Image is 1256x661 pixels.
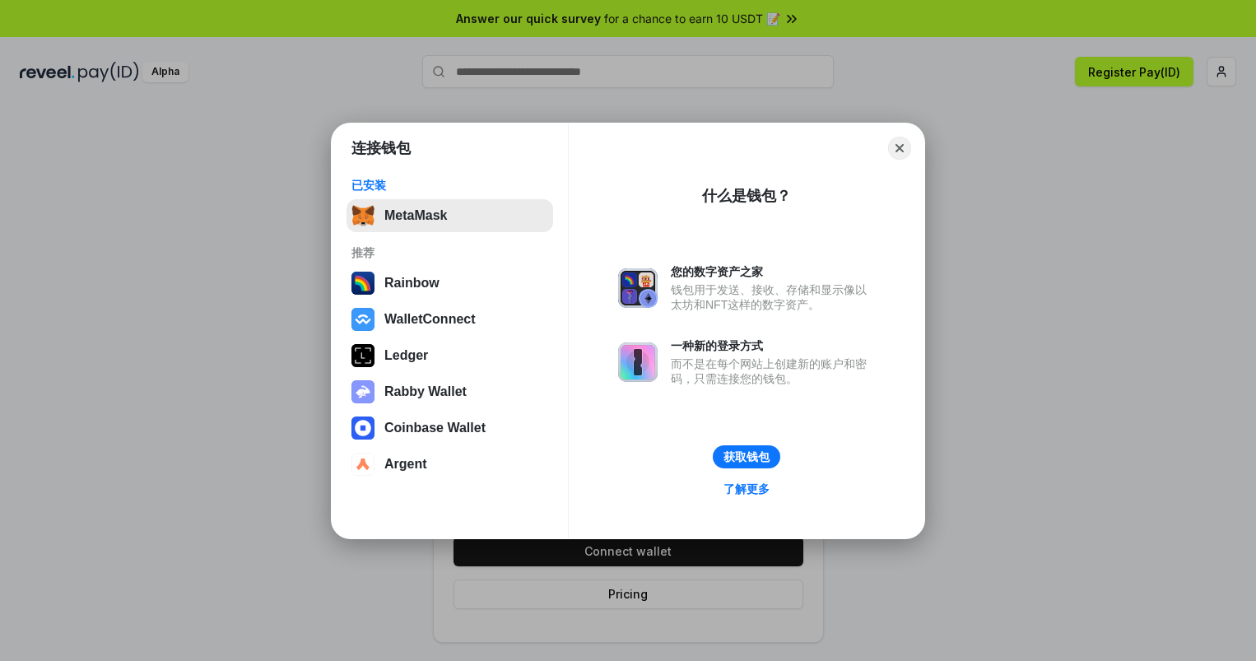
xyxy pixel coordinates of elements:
h1: 连接钱包 [351,138,411,158]
div: 获取钱包 [723,449,770,464]
div: 推荐 [351,245,548,260]
a: 了解更多 [714,478,779,500]
button: 获取钱包 [713,445,780,468]
div: 已安装 [351,178,548,193]
div: Coinbase Wallet [384,421,486,435]
div: Ledger [384,348,428,363]
div: Argent [384,457,427,472]
button: MetaMask [347,199,553,232]
button: WalletConnect [347,303,553,336]
button: Close [888,137,911,160]
div: WalletConnect [384,312,476,327]
img: svg+xml,%3Csvg%20xmlns%3D%22http%3A%2F%2Fwww.w3.org%2F2000%2Fsvg%22%20fill%3D%22none%22%20viewBox... [618,342,658,382]
img: svg+xml,%3Csvg%20width%3D%2228%22%20height%3D%2228%22%20viewBox%3D%220%200%2028%2028%22%20fill%3D... [351,417,374,440]
img: svg+xml,%3Csvg%20width%3D%2228%22%20height%3D%2228%22%20viewBox%3D%220%200%2028%2028%22%20fill%3D... [351,308,374,331]
div: 而不是在每个网站上创建新的账户和密码，只需连接您的钱包。 [671,356,875,386]
div: 了解更多 [723,482,770,496]
div: Rabby Wallet [384,384,467,399]
div: Rainbow [384,276,440,291]
img: svg+xml,%3Csvg%20fill%3D%22none%22%20height%3D%2233%22%20viewBox%3D%220%200%2035%2033%22%20width%... [351,204,374,227]
button: Argent [347,448,553,481]
button: Coinbase Wallet [347,412,553,445]
img: svg+xml,%3Csvg%20xmlns%3D%22http%3A%2F%2Fwww.w3.org%2F2000%2Fsvg%22%20fill%3D%22none%22%20viewBox... [618,268,658,308]
img: svg+xml,%3Csvg%20width%3D%22120%22%20height%3D%22120%22%20viewBox%3D%220%200%20120%20120%22%20fil... [351,272,374,295]
div: MetaMask [384,208,447,223]
div: 您的数字资产之家 [671,264,875,279]
div: 一种新的登录方式 [671,338,875,353]
img: svg+xml,%3Csvg%20xmlns%3D%22http%3A%2F%2Fwww.w3.org%2F2000%2Fsvg%22%20width%3D%2228%22%20height%3... [351,344,374,367]
img: svg+xml,%3Csvg%20width%3D%2228%22%20height%3D%2228%22%20viewBox%3D%220%200%2028%2028%22%20fill%3D... [351,453,374,476]
button: Rabby Wallet [347,375,553,408]
div: 什么是钱包？ [702,186,791,206]
button: Ledger [347,339,553,372]
button: Rainbow [347,267,553,300]
img: svg+xml,%3Csvg%20xmlns%3D%22http%3A%2F%2Fwww.w3.org%2F2000%2Fsvg%22%20fill%3D%22none%22%20viewBox... [351,380,374,403]
div: 钱包用于发送、接收、存储和显示像以太坊和NFT这样的数字资产。 [671,282,875,312]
